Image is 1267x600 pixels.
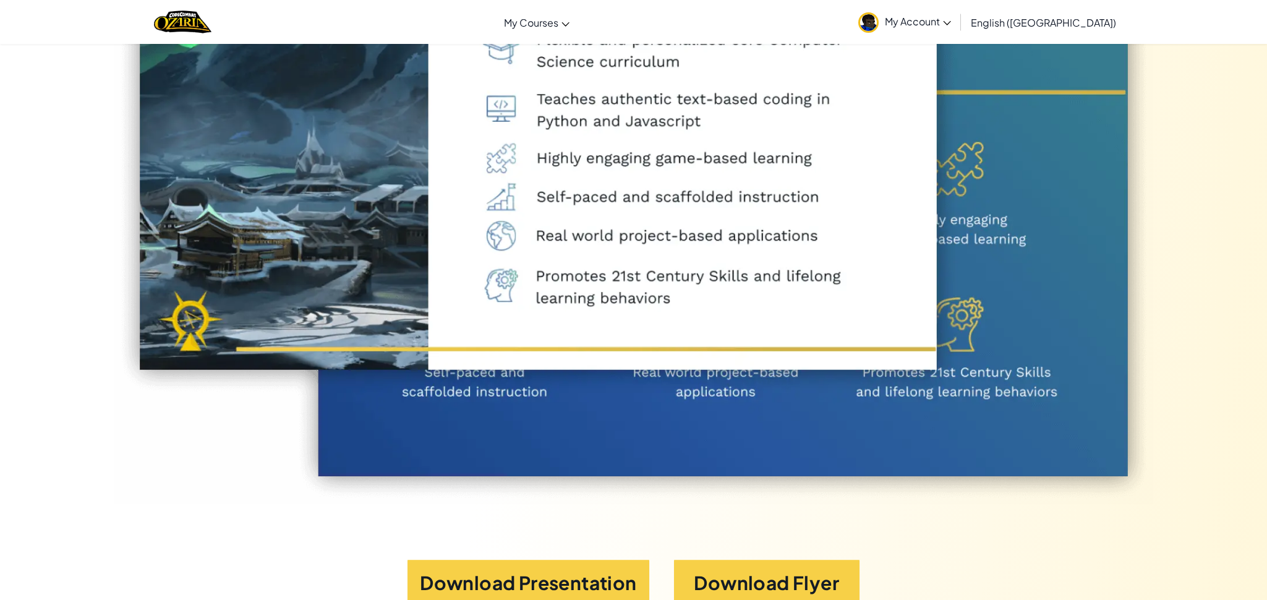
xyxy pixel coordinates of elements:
[971,16,1116,29] span: English ([GEOGRAPHIC_DATA])
[504,16,558,29] span: My Courses
[885,15,951,28] span: My Account
[965,6,1122,39] a: English ([GEOGRAPHIC_DATA])
[852,2,957,41] a: My Account
[154,9,211,35] img: Home
[498,6,576,39] a: My Courses
[154,9,211,35] a: Ozaria by CodeCombat logo
[858,12,879,33] img: avatar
